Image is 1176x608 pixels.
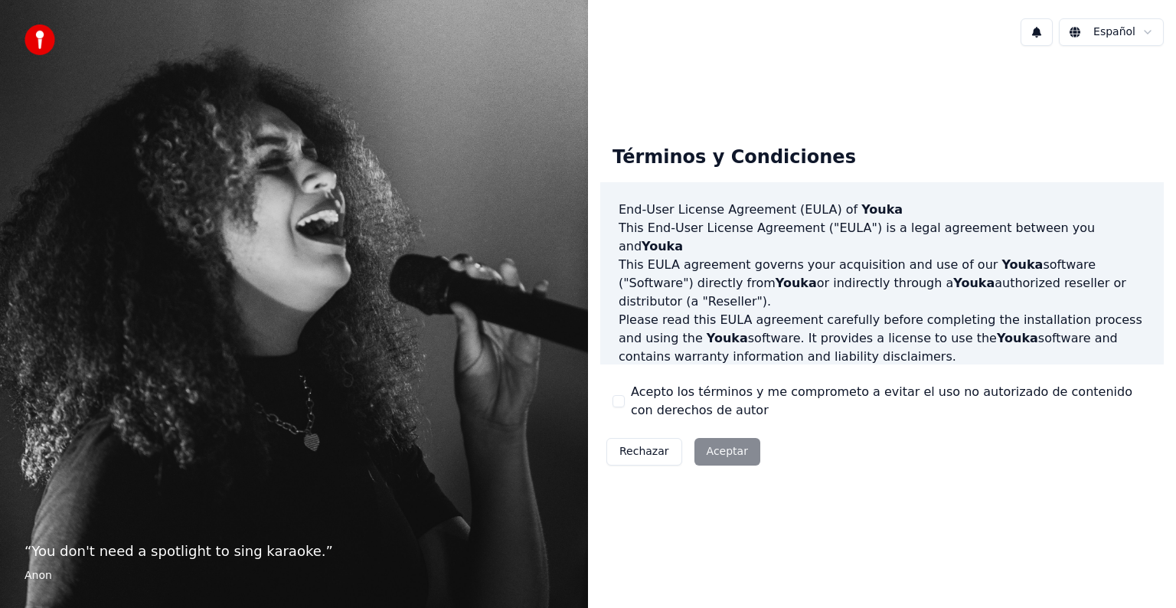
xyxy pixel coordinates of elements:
[600,133,868,182] div: Términos y Condiciones
[642,239,683,253] span: Youka
[619,311,1145,366] p: Please read this EULA agreement carefully before completing the installation process and using th...
[631,383,1151,420] label: Acepto los términos y me comprometo a evitar el uso no autorizado de contenido con derechos de autor
[776,276,817,290] span: Youka
[619,256,1145,311] p: This EULA agreement governs your acquisition and use of our software ("Software") directly from o...
[24,568,563,583] footer: Anon
[861,202,903,217] span: Youka
[619,219,1145,256] p: This End-User License Agreement ("EULA") is a legal agreement between you and
[953,276,995,290] span: Youka
[24,541,563,562] p: “ You don't need a spotlight to sing karaoke. ”
[707,331,748,345] span: Youka
[1001,257,1043,272] span: Youka
[606,438,682,466] button: Rechazar
[997,331,1038,345] span: Youka
[619,201,1145,219] h3: End-User License Agreement (EULA) of
[24,25,55,55] img: youka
